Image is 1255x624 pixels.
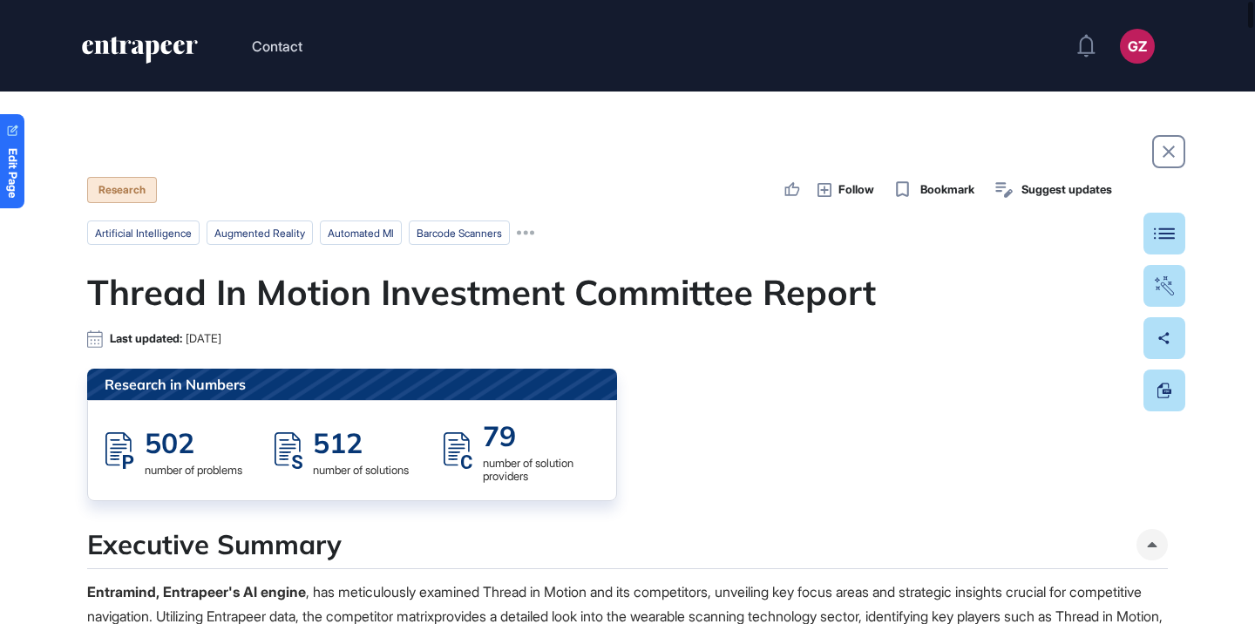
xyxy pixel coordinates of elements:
span: Bookmark [920,181,974,199]
li: augmented reality [207,220,313,245]
a: entrapeer-logo [80,37,200,70]
div: 502 [145,425,242,460]
div: Research in Numbers [87,369,617,400]
button: Bookmark [892,178,975,202]
li: artificial intelligence [87,220,200,245]
span: Edit Page [7,148,18,198]
button: Contact [252,35,302,58]
div: 79 [483,418,599,453]
div: Last updated: [110,332,221,345]
button: Follow [817,180,874,200]
span: Suggest updates [1021,181,1112,199]
li: automated ml [320,220,402,245]
div: Research [87,177,157,203]
button: Suggest updates [992,178,1112,202]
strong: Entramind, Entrapeer's AI engine [87,583,306,600]
div: number of solutions [313,464,409,477]
h4: Executive Summary [87,528,342,560]
span: Follow [838,181,874,199]
li: barcode scanners [409,220,510,245]
div: number of problems [145,464,242,477]
span: [DATE] [186,332,221,345]
h1: Thread In Motion Investment Committee Report [87,271,1168,313]
div: 512 [313,425,409,460]
button: GZ [1120,29,1155,64]
div: number of solution providers [483,457,599,483]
